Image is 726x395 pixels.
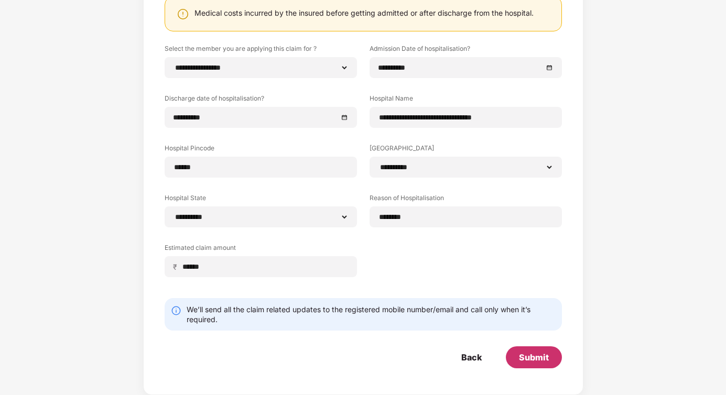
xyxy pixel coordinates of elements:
[194,8,534,18] div: Medical costs incurred by the insured before getting admitted or after discharge from the hospital.
[173,262,181,272] span: ₹
[165,44,357,57] label: Select the member you are applying this claim for ?
[370,44,562,57] label: Admission Date of hospitalisation?
[519,352,549,363] div: Submit
[461,352,482,363] div: Back
[370,144,562,157] label: [GEOGRAPHIC_DATA]
[370,193,562,206] label: Reason of Hospitalisation
[165,144,357,157] label: Hospital Pincode
[165,193,357,206] label: Hospital State
[165,94,357,107] label: Discharge date of hospitalisation?
[165,243,357,256] label: Estimated claim amount
[187,304,556,324] div: We’ll send all the claim related updates to the registered mobile number/email and call only when...
[177,8,189,20] img: svg+xml;base64,PHN2ZyBpZD0iV2FybmluZ18tXzI0eDI0IiBkYXRhLW5hbWU9Ildhcm5pbmcgLSAyNHgyNCIgeG1sbnM9Im...
[370,94,562,107] label: Hospital Name
[171,305,181,316] img: svg+xml;base64,PHN2ZyBpZD0iSW5mby0yMHgyMCIgeG1sbnM9Imh0dHA6Ly93d3cudzMub3JnLzIwMDAvc3ZnIiB3aWR0aD...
